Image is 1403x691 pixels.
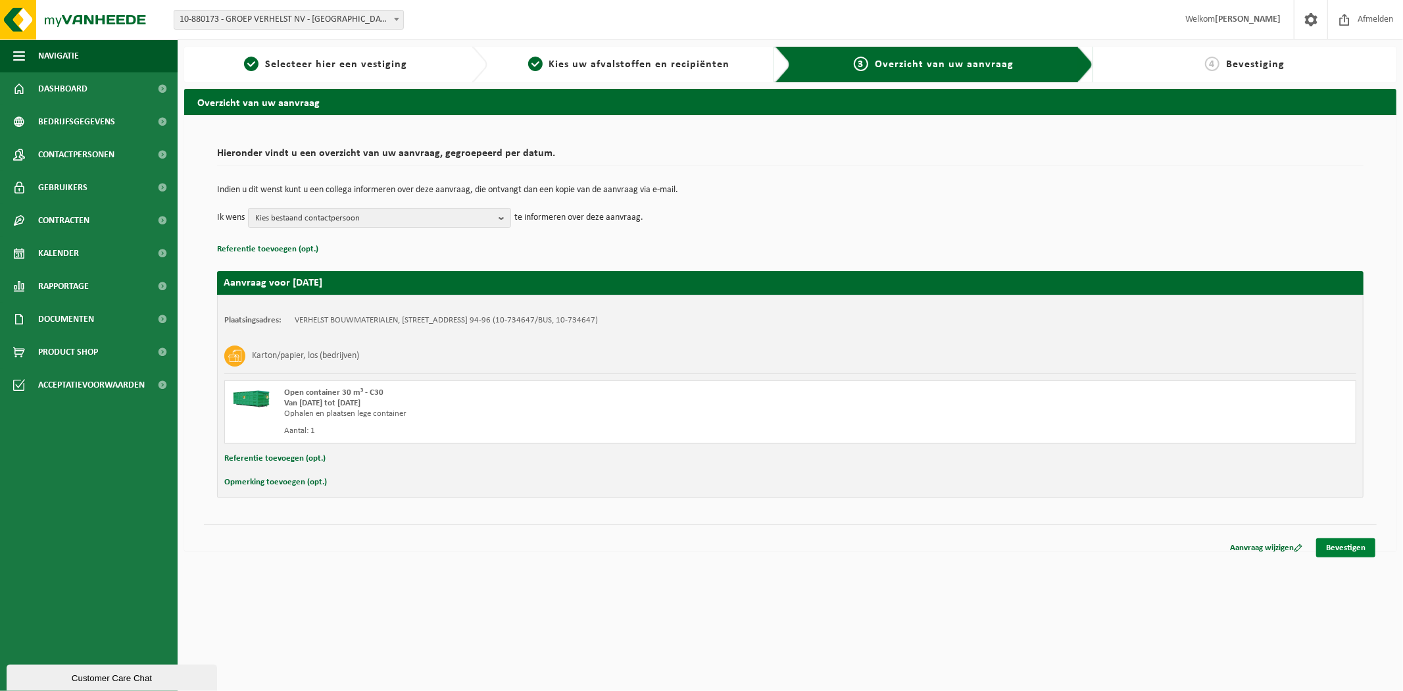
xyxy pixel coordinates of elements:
[217,241,318,258] button: Referentie toevoegen (opt.)
[284,399,360,407] strong: Van [DATE] tot [DATE]
[217,186,1364,195] p: Indien u dit wenst kunt u een collega informeren over deze aanvraag, die ontvangt dan een kopie v...
[284,426,843,436] div: Aantal: 1
[248,208,511,228] button: Kies bestaand contactpersoon
[265,59,407,70] span: Selecteer hier een vestiging
[1316,538,1375,557] a: Bevestigen
[38,369,145,401] span: Acceptatievoorwaarden
[224,450,326,467] button: Referentie toevoegen (opt.)
[174,11,403,29] span: 10-880173 - GROEP VERHELST NV - OOSTENDE
[38,72,87,105] span: Dashboard
[1220,538,1312,557] a: Aanvraag wijzigen
[1205,57,1219,71] span: 4
[7,662,220,691] iframe: chat widget
[217,208,245,228] p: Ik wens
[284,409,843,419] div: Ophalen en plaatsen lege container
[854,57,868,71] span: 3
[494,57,764,72] a: 2Kies uw afvalstoffen en recipiënten
[38,336,98,369] span: Product Shop
[1215,14,1281,24] strong: [PERSON_NAME]
[217,148,1364,166] h2: Hieronder vindt u een overzicht van uw aanvraag, gegroepeerd per datum.
[295,315,598,326] td: VERHELST BOUWMATERIALEN, [STREET_ADDRESS] 94-96 (10-734647/BUS, 10-734647)
[184,89,1396,115] h2: Overzicht van uw aanvraag
[1226,59,1285,70] span: Bevestiging
[38,105,115,138] span: Bedrijfsgegevens
[191,57,461,72] a: 1Selecteer hier een vestiging
[284,388,383,397] span: Open container 30 m³ - C30
[174,10,404,30] span: 10-880173 - GROEP VERHELST NV - OOSTENDE
[252,345,359,367] h3: Karton/papier, los (bedrijven)
[38,138,114,171] span: Contactpersonen
[224,316,282,324] strong: Plaatsingsadres:
[255,209,493,228] span: Kies bestaand contactpersoon
[38,204,89,237] span: Contracten
[224,278,322,288] strong: Aanvraag voor [DATE]
[875,59,1014,70] span: Overzicht van uw aanvraag
[244,57,258,71] span: 1
[528,57,543,71] span: 2
[38,171,87,204] span: Gebruikers
[224,474,327,491] button: Opmerking toevoegen (opt.)
[38,39,79,72] span: Navigatie
[232,388,271,407] img: HK-XC-30-GN-00.png
[549,59,730,70] span: Kies uw afvalstoffen en recipiënten
[514,208,643,228] p: te informeren over deze aanvraag.
[38,303,94,336] span: Documenten
[38,237,79,270] span: Kalender
[38,270,89,303] span: Rapportage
